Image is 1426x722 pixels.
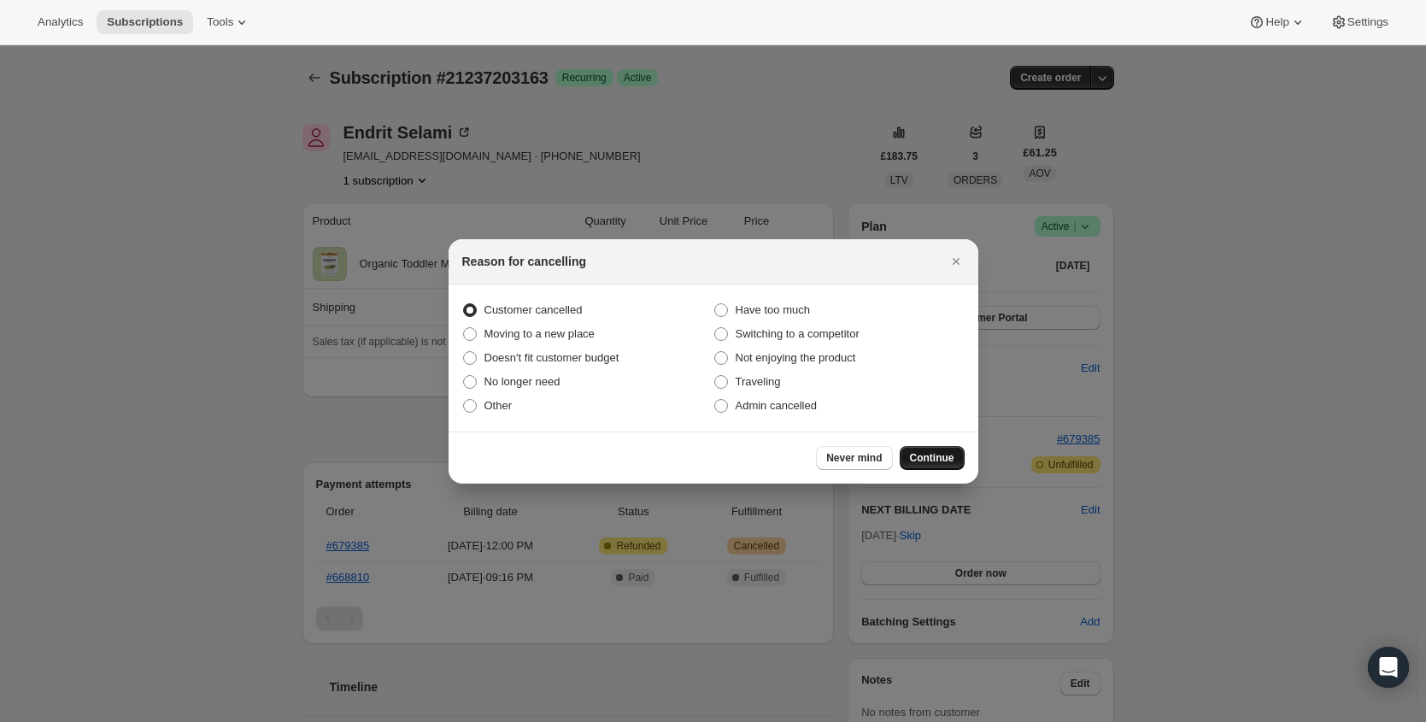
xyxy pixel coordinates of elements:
[736,399,817,412] span: Admin cancelled
[1368,647,1409,688] div: Open Intercom Messenger
[736,327,860,340] span: Switching to a competitor
[484,399,513,412] span: Other
[27,10,93,34] button: Analytics
[944,249,968,273] button: Close
[484,327,595,340] span: Moving to a new place
[910,451,954,465] span: Continue
[736,303,810,316] span: Have too much
[1320,10,1399,34] button: Settings
[484,375,560,388] span: No longer need
[38,15,83,29] span: Analytics
[462,253,586,270] h2: Reason for cancelling
[736,375,781,388] span: Traveling
[484,351,619,364] span: Doesn't fit customer budget
[197,10,261,34] button: Tools
[207,15,233,29] span: Tools
[107,15,183,29] span: Subscriptions
[1265,15,1288,29] span: Help
[900,446,965,470] button: Continue
[1238,10,1316,34] button: Help
[736,351,856,364] span: Not enjoying the product
[826,451,882,465] span: Never mind
[816,446,892,470] button: Never mind
[484,303,583,316] span: Customer cancelled
[97,10,193,34] button: Subscriptions
[1347,15,1388,29] span: Settings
